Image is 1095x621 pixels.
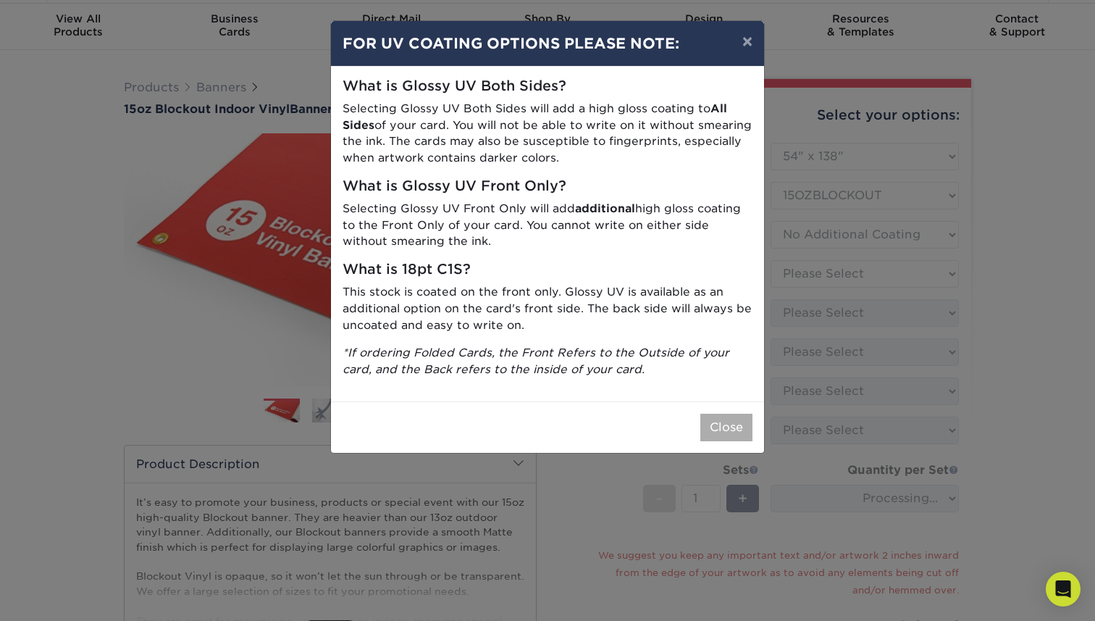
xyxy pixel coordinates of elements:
h5: What is Glossy UV Both Sides? [343,78,752,95]
strong: additional [575,201,635,215]
button: × [731,21,764,62]
strong: All Sides [343,101,727,132]
h4: FOR UV COATING OPTIONS PLEASE NOTE: [343,33,752,54]
button: Close [700,414,752,441]
i: *If ordering Folded Cards, the Front Refers to the Outside of your card, and the Back refers to t... [343,346,729,376]
p: This stock is coated on the front only. Glossy UV is available as an additional option on the car... [343,284,752,333]
h5: What is Glossy UV Front Only? [343,178,752,195]
h5: What is 18pt C1S? [343,262,752,278]
p: Selecting Glossy UV Front Only will add high gloss coating to the Front Only of your card. You ca... [343,201,752,250]
div: Open Intercom Messenger [1046,572,1081,607]
p: Selecting Glossy UV Both Sides will add a high gloss coating to of your card. You will not be abl... [343,101,752,167]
